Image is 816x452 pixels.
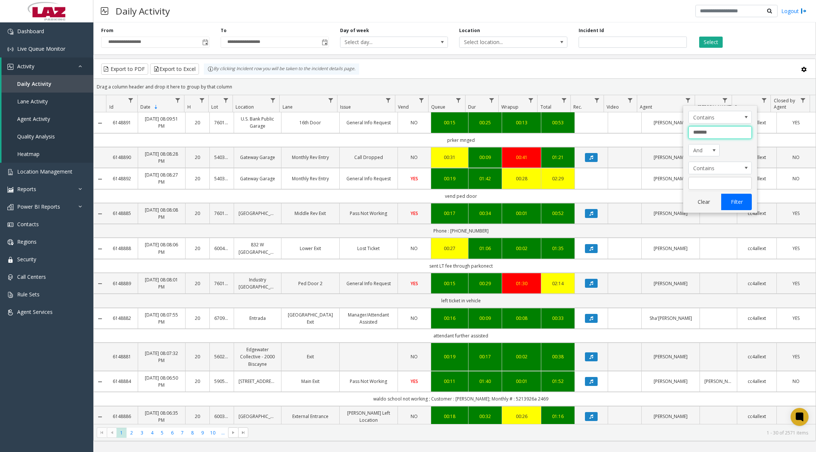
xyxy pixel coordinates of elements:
[214,154,229,161] a: 540377
[190,353,205,360] a: 20
[111,378,133,385] a: 6148884
[17,256,36,263] span: Security
[286,175,335,182] a: Monthly Rev Entry
[411,280,418,287] span: YES
[792,154,800,160] span: NO
[792,175,800,182] span: NO
[340,37,426,47] span: Select day...
[546,175,570,182] a: 02:29
[94,281,106,287] a: Collapse Details
[111,280,133,287] a: 6148889
[111,413,133,420] a: 6148886
[143,171,180,186] a: [DATE] 08:08:27 PM
[411,378,418,384] span: YES
[436,315,464,322] div: 00:16
[507,245,536,252] a: 00:02
[402,315,427,322] a: NO
[320,37,328,47] span: Toggle popup
[190,378,205,385] a: 20
[143,276,180,290] a: [DATE] 08:08:01 PM
[7,46,13,52] img: 'icon'
[286,280,335,287] a: Ped Door 2
[454,95,464,105] a: Queue Filter Menu
[239,210,276,217] a: [GEOGRAPHIC_DATA]
[792,119,800,126] span: YES
[344,409,393,424] a: [PERSON_NAME] Left Location
[190,154,205,161] a: 20
[7,204,13,210] img: 'icon'
[646,353,695,360] a: [PERSON_NAME]
[344,154,393,161] a: Call Dropped
[436,280,464,287] div: 00:15
[460,37,545,47] span: Select location...
[436,175,464,182] div: 00:19
[487,95,497,105] a: Dur Filter Menu
[546,154,570,161] a: 01:21
[792,245,800,252] span: YES
[411,413,418,420] span: NO
[411,315,418,321] span: NO
[689,162,739,174] span: Contains
[436,413,464,420] a: 00:18
[344,378,393,385] a: Pass Not Working
[546,378,570,385] a: 01:52
[344,245,393,252] a: Lost Ticket
[742,245,772,252] a: cc4allext
[646,378,695,385] a: [PERSON_NAME]
[94,316,106,322] a: Collapse Details
[546,353,570,360] div: 00:38
[798,95,808,105] a: Closed by Agent Filter Menu
[214,245,229,252] a: 600440
[646,154,695,161] a: [PERSON_NAME]
[592,95,602,105] a: Rec. Filter Menu
[473,378,497,385] a: 01:40
[286,311,335,325] a: [GEOGRAPHIC_DATA] Exit
[286,245,335,252] a: Lower Exit
[402,119,427,126] a: NO
[143,241,180,255] a: [DATE] 08:08:06 PM
[402,210,427,217] a: YES
[17,98,48,105] span: Lane Activity
[473,413,497,420] div: 00:32
[411,175,418,182] span: YES
[111,245,133,252] a: 6148888
[94,379,106,385] a: Collapse Details
[239,315,276,322] a: Entrada
[436,353,464,360] div: 00:19
[721,194,752,210] button: Filter
[507,119,536,126] div: 00:13
[507,175,536,182] a: 00:28
[228,427,238,438] span: Go to the next page
[239,154,276,161] a: Gateway Garage
[17,133,55,140] span: Quality Analysis
[473,175,497,182] a: 01:42
[436,119,464,126] a: 00:15
[742,315,772,322] a: cc4allext
[208,66,214,72] img: infoIcon.svg
[473,315,497,322] div: 00:09
[106,224,816,238] td: Phone : [PHONE_NUMBER]
[742,280,772,287] a: cc4allext
[546,280,570,287] div: 02:14
[792,378,800,384] span: NO
[214,280,229,287] a: 760133
[286,210,335,217] a: Middle Rev Exit
[197,95,207,105] a: H Filter Menu
[7,169,13,175] img: 'icon'
[17,150,40,158] span: Heatmap
[781,119,811,126] a: YES
[507,210,536,217] div: 00:01
[190,119,205,126] a: 20
[436,154,464,161] div: 00:31
[239,241,276,255] a: 832 W [GEOGRAPHIC_DATA]
[781,413,811,420] a: YES
[17,80,52,87] span: Daily Activity
[214,119,229,126] a: 760140
[17,221,39,228] span: Contacts
[286,413,335,420] a: External Entrance
[411,210,418,216] span: YES
[742,378,772,385] a: cc4allext
[683,95,693,105] a: Agent Filter Menu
